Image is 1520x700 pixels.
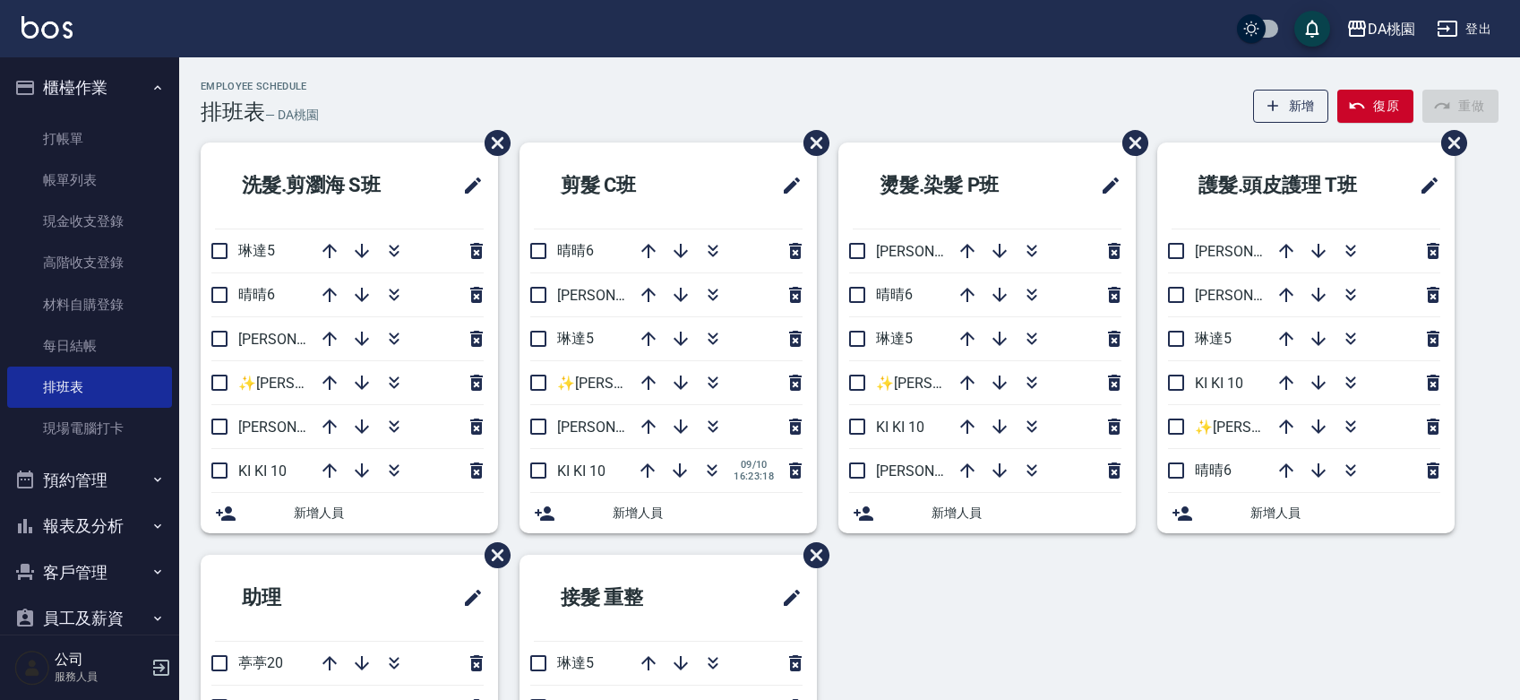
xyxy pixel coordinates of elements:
span: 刪除班表 [471,529,513,582]
span: 修改班表的標題 [451,576,484,619]
div: 新增人員 [1157,493,1455,533]
span: 琳達5 [1195,330,1232,347]
span: 琳達5 [557,654,594,671]
a: 現金收支登錄 [7,201,172,242]
div: 新增人員 [201,493,498,533]
button: 員工及薪資 [7,595,172,642]
h5: 公司 [55,651,146,669]
span: 16:23:18 [734,471,774,482]
span: 新增人員 [1250,504,1440,523]
h3: 排班表 [201,99,265,125]
span: [PERSON_NAME]3 [876,462,992,480]
a: 高階收支登錄 [7,242,172,283]
span: 刪除班表 [790,529,832,582]
span: 晴晴6 [557,242,594,259]
span: 晴晴6 [238,286,275,303]
span: 新增人員 [294,504,484,523]
span: 新增人員 [932,504,1121,523]
h2: 護髮.頭皮護理 T班 [1172,153,1395,218]
button: 復原 [1337,90,1413,123]
span: [PERSON_NAME]3 [238,419,354,436]
span: [PERSON_NAME]3 [557,287,673,304]
span: 刪除班表 [471,117,513,169]
a: 排班表 [7,367,172,408]
a: 現場電腦打卡 [7,408,172,449]
span: 晴晴6 [876,286,913,303]
span: [PERSON_NAME]8 [1195,287,1310,304]
button: 客戶管理 [7,549,172,596]
span: 修改班表的標題 [770,576,803,619]
span: KI KI 10 [876,419,924,436]
span: 修改班表的標題 [1408,164,1440,207]
span: 新增人員 [613,504,803,523]
h6: — DA桃園 [265,106,319,125]
span: [PERSON_NAME]8 [876,243,992,260]
a: 帳單列表 [7,160,172,201]
span: 葶葶20 [238,654,283,671]
span: KI KI 10 [238,462,287,480]
button: 新增 [1253,90,1329,123]
span: ✨[PERSON_NAME][PERSON_NAME] ✨16 [1195,419,1465,436]
img: Logo [21,16,73,39]
span: 琳達5 [876,330,913,347]
span: [PERSON_NAME]8 [238,331,354,348]
img: Person [14,650,50,686]
h2: 燙髮.染髮 P班 [853,153,1058,218]
a: 每日結帳 [7,325,172,367]
button: DA桃園 [1339,11,1422,48]
span: 刪除班表 [790,117,832,169]
a: 打帳單 [7,118,172,160]
h2: 接髮 重整 [534,566,720,630]
span: 刪除班表 [1428,117,1470,169]
button: 報表及分析 [7,503,172,549]
button: save [1294,11,1330,47]
span: 修改班表的標題 [1089,164,1121,207]
div: DA桃園 [1368,18,1415,40]
span: 修改班表的標題 [451,164,484,207]
div: 新增人員 [520,493,817,533]
span: [PERSON_NAME]3 [1195,243,1310,260]
span: 琳達5 [238,242,275,259]
h2: Employee Schedule [201,81,319,92]
h2: 助理 [215,566,380,630]
h2: 洗髮.剪瀏海 S班 [215,153,429,218]
span: ✨[PERSON_NAME][PERSON_NAME] ✨16 [557,375,828,392]
span: ✨[PERSON_NAME][PERSON_NAME] ✨16 [238,375,509,392]
span: 刪除班表 [1109,117,1151,169]
div: 新增人員 [838,493,1136,533]
span: KI KI 10 [557,462,605,480]
button: 櫃檯作業 [7,65,172,111]
button: 預約管理 [7,457,172,504]
a: 材料自購登錄 [7,284,172,325]
button: 登出 [1430,13,1499,46]
span: KI KI 10 [1195,375,1243,392]
span: ✨[PERSON_NAME][PERSON_NAME] ✨16 [876,375,1146,392]
span: 晴晴6 [1195,462,1232,479]
span: 修改班表的標題 [770,164,803,207]
p: 服務人員 [55,669,146,685]
span: 09/10 [734,459,774,471]
h2: 剪髮 C班 [534,153,717,218]
span: 琳達5 [557,330,594,347]
span: [PERSON_NAME]8 [557,419,673,436]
